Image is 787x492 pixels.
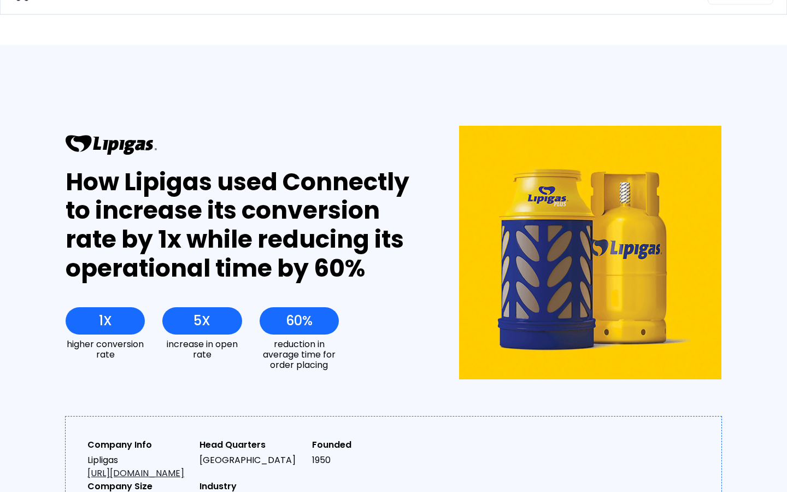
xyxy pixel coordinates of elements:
div: 60% [286,313,313,329]
div: higher conversion rate [66,339,145,360]
a: [URL][DOMAIN_NAME] [87,467,184,479]
div: increase in open rate [162,339,242,360]
div: Founded [312,438,415,452]
div: 5X [193,313,210,329]
div: reduction in average time for order placing [260,339,339,371]
div: 1X [99,313,112,329]
ul: Language list [22,473,66,488]
div: Company Info [87,438,191,452]
div: Lipligas [87,454,191,480]
div: 1950 [312,454,415,467]
div: How Lipigas used Connectly to increase its conversion rate by 1x while reducing its operational t... [66,168,419,283]
aside: Language selected: English [11,473,66,488]
div: [GEOGRAPHIC_DATA] [199,454,303,467]
div: Head Quarters [199,438,303,452]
